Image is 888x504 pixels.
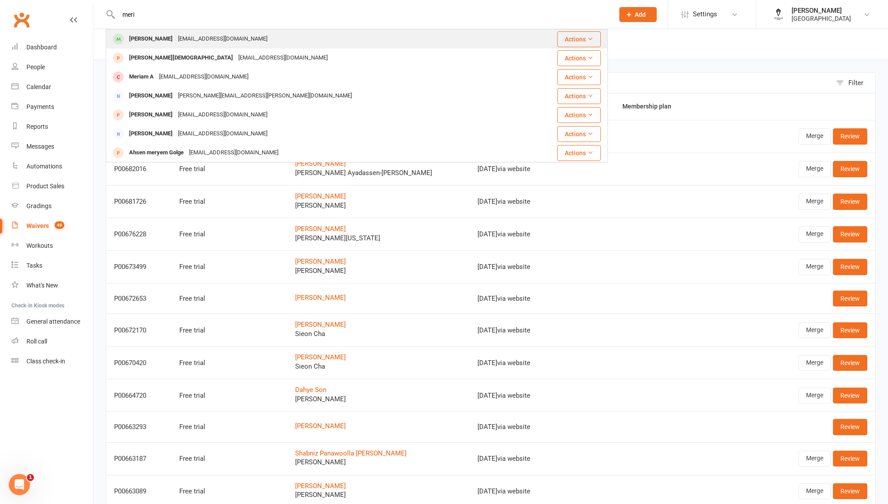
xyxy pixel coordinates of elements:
[11,256,93,276] a: Tasks
[26,143,54,150] div: Messages
[477,295,544,302] div: [DATE] via website
[11,57,93,77] a: People
[179,327,279,334] div: Free trial
[799,259,831,275] a: Merge
[126,52,236,64] div: [PERSON_NAME][DEMOGRAPHIC_DATA]
[833,194,867,209] a: Review
[26,63,45,71] div: People
[848,78,863,88] div: Filter
[26,83,51,90] div: Calendar
[833,483,867,499] a: Review
[27,474,34,481] span: 1
[799,161,831,177] a: Merge
[179,295,279,302] div: Free trial
[477,198,544,205] div: [DATE] via website
[11,157,93,176] a: Automations
[832,73,875,93] button: Filter
[295,258,462,265] a: [PERSON_NAME]
[26,282,58,289] div: What's New
[114,455,163,463] div: P00663187
[11,276,93,295] a: What's New
[26,163,62,170] div: Automations
[114,165,163,173] div: P00682016
[11,332,93,351] a: Roll call
[799,194,831,209] a: Merge
[179,392,279,399] div: Free trial
[26,242,53,249] div: Workouts
[295,193,462,200] a: [PERSON_NAME]
[9,474,30,495] iframe: Intercom live chat
[179,359,279,367] div: Free trial
[557,145,601,161] button: Actions
[114,198,163,205] div: P00681726
[477,392,544,399] div: [DATE] via website
[11,9,33,31] a: Clubworx
[833,355,867,371] a: Review
[295,202,462,209] span: [PERSON_NAME]
[295,330,462,338] span: Sieon Cha
[26,123,48,130] div: Reports
[635,11,646,18] span: Add
[179,165,279,173] div: Free trial
[833,419,867,435] a: Review
[11,37,93,57] a: Dashboard
[179,455,279,463] div: Free trial
[126,71,156,83] div: Meriam A
[295,396,462,403] span: [PERSON_NAME]
[295,386,462,394] a: Dahye Son
[799,388,831,403] a: Merge
[295,422,462,430] a: [PERSON_NAME]
[295,321,462,329] a: [PERSON_NAME]
[295,160,462,168] a: [PERSON_NAME]
[477,263,544,271] div: [DATE] via website
[477,231,544,238] div: [DATE] via website
[11,117,93,137] a: Reports
[179,488,279,495] div: Free trial
[833,128,867,144] a: Review
[833,161,867,177] a: Review
[186,146,281,159] div: [EMAIL_ADDRESS][DOMAIN_NAME]
[114,359,163,367] div: P00670420
[11,97,93,117] a: Payments
[799,128,831,144] a: Merge
[179,263,279,271] div: Free trial
[477,165,544,173] div: [DATE] via website
[295,354,462,361] a: [PERSON_NAME]
[11,77,93,97] a: Calendar
[295,459,462,466] span: [PERSON_NAME]
[116,8,608,21] input: Search...
[295,294,462,302] a: [PERSON_NAME]
[295,267,462,275] span: [PERSON_NAME]
[792,15,851,22] div: [GEOGRAPHIC_DATA]
[799,355,831,371] a: Merge
[557,126,601,142] button: Actions
[477,455,544,463] div: [DATE] via website
[11,137,93,157] a: Messages
[114,263,163,271] div: P00673499
[614,93,775,120] th: Membership plan
[26,183,64,190] div: Product Sales
[126,108,175,121] div: [PERSON_NAME]
[557,107,601,123] button: Actions
[557,88,601,104] button: Actions
[11,196,93,216] a: Gradings
[114,392,163,399] div: P00664720
[26,358,65,365] div: Class check-in
[114,295,163,302] div: P00672653
[799,226,831,242] a: Merge
[179,198,279,205] div: Free trial
[55,221,64,229] span: 49
[11,236,93,256] a: Workouts
[477,423,544,431] div: [DATE] via website
[833,322,867,338] a: Review
[114,231,163,238] div: P00676228
[477,327,544,334] div: [DATE] via website
[11,176,93,196] a: Product Sales
[295,225,462,233] a: [PERSON_NAME]
[156,71,251,83] div: [EMAIL_ADDRESS][DOMAIN_NAME]
[126,90,175,102] div: [PERSON_NAME]
[799,483,831,499] a: Merge
[693,4,717,24] span: Settings
[792,7,851,15] div: [PERSON_NAME]
[557,69,601,85] button: Actions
